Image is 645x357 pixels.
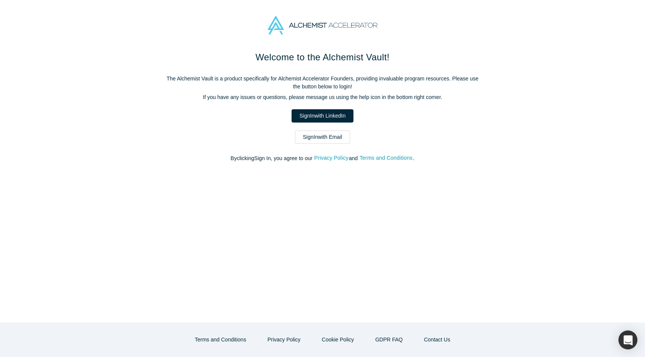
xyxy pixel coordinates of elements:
button: Privacy Policy [259,333,308,346]
p: The Alchemist Vault is a product specifically for Alchemist Accelerator Founders, providing inval... [163,75,482,91]
a: SignInwith Email [295,131,350,144]
img: Alchemist Accelerator Logo [268,16,377,35]
button: Contact Us [416,333,458,346]
h1: Welcome to the Alchemist Vault! [163,50,482,64]
button: Terms and Conditions [359,154,413,162]
button: Privacy Policy [314,154,349,162]
p: By clicking Sign In , you agree to our and . [163,154,482,162]
a: SignInwith LinkedIn [292,109,353,123]
a: GDPR FAQ [367,333,410,346]
button: Terms and Conditions [187,333,254,346]
p: If you have any issues or questions, please message us using the help icon in the bottom right co... [163,93,482,101]
button: Cookie Policy [314,333,362,346]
